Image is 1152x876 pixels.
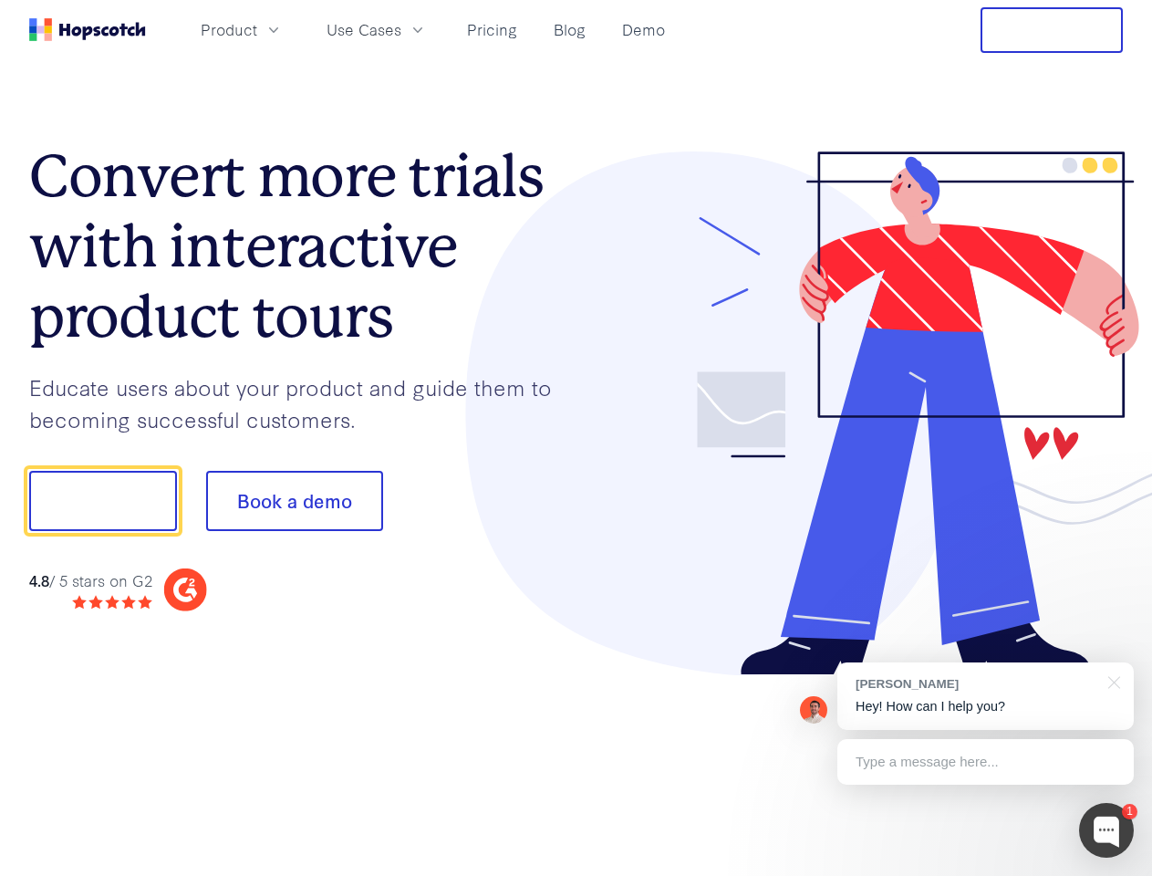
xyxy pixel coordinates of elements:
span: Use Cases [327,18,401,41]
button: Show me! [29,471,177,531]
p: Hey! How can I help you? [856,697,1116,716]
div: [PERSON_NAME] [856,675,1097,693]
div: / 5 stars on G2 [29,569,152,592]
button: Use Cases [316,15,438,45]
img: Mark Spera [800,696,827,724]
button: Free Trial [981,7,1123,53]
a: Blog [546,15,593,45]
button: Product [190,15,294,45]
a: Home [29,18,146,41]
p: Educate users about your product and guide them to becoming successful customers. [29,371,576,434]
div: Type a message here... [837,739,1134,785]
h1: Convert more trials with interactive product tours [29,141,576,351]
button: Book a demo [206,471,383,531]
span: Product [201,18,257,41]
strong: 4.8 [29,569,49,590]
div: 1 [1122,804,1137,819]
a: Demo [615,15,672,45]
a: Pricing [460,15,524,45]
